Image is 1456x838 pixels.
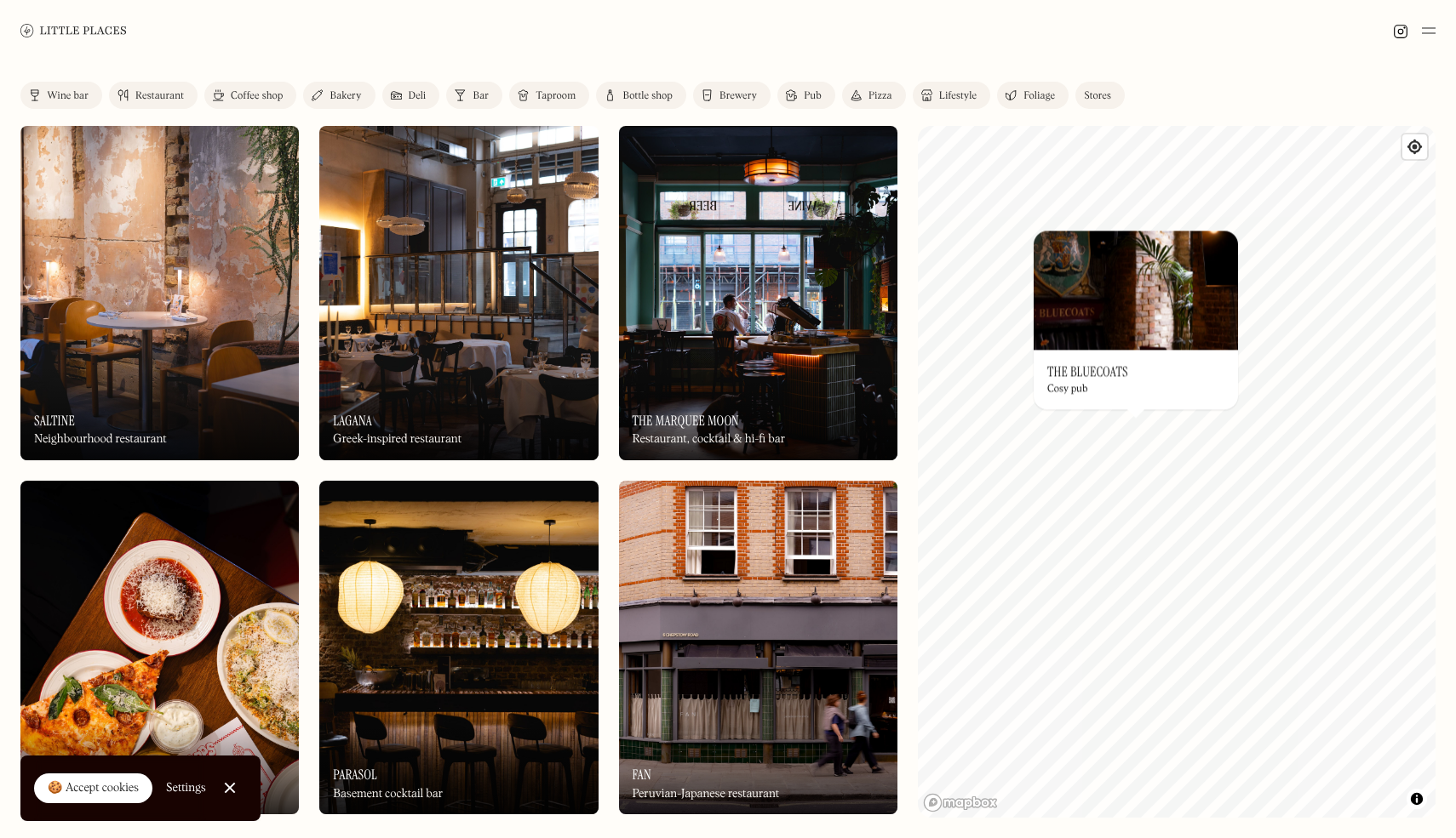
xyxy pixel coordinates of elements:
a: 🍪 Accept cookies [34,773,152,804]
img: Lagana [319,126,598,460]
a: Bar [446,82,502,109]
a: Bakery [303,82,375,109]
a: Bottle shop [596,82,686,109]
img: The Bluecoats [1034,231,1238,350]
canvas: Map [918,126,1436,818]
a: Deli [382,82,440,109]
a: Foliage [997,82,1069,109]
img: Saltine [20,126,299,460]
a: Pub [777,82,835,109]
div: Bottle shop [622,91,673,101]
div: Deli [409,91,427,101]
a: Mapbox homepage [923,793,998,812]
div: Bakery [330,91,361,101]
div: Lifestyle [939,91,977,101]
h3: Saltine [34,413,75,429]
a: Settings [166,769,206,807]
a: Coffee shop [204,82,296,109]
a: Wine bar [20,82,102,109]
img: Bad Boy Pizzeria [20,481,299,815]
button: Toggle attribution [1407,789,1427,809]
a: Brewery [693,82,771,109]
a: The Marquee MoonThe Marquee MoonThe Marquee MoonRestaurant, cocktail & hi-fi bar [619,126,897,460]
a: FanFanFanPeruvian-Japanese restaurant [619,481,897,815]
a: ParasolParasolParasolBasement cocktail bar [319,481,598,815]
div: 🍪 Accept cookies [48,780,139,797]
div: Pizza [868,91,892,101]
div: Close Cookie Popup [229,788,230,789]
div: Restaurant, cocktail & hi-fi bar [633,432,786,447]
a: Taproom [509,82,589,109]
div: Greek-inspired restaurant [333,432,461,447]
div: Basement cocktail bar [333,787,443,801]
div: Brewery [719,91,757,101]
a: Lifestyle [913,82,990,109]
a: LaganaLaganaLaganaGreek-inspired restaurant [319,126,598,460]
div: Foliage [1023,91,1055,101]
img: The Marquee Moon [619,126,897,460]
div: Coffee shop [231,91,283,101]
a: Bad Boy PizzeriaBad Boy PizzeriaBad Boy PizzeriaBethnal Green Pizzeria [20,481,299,815]
h3: The Bluecoats [1047,363,1128,379]
div: Settings [166,782,206,794]
img: Fan [619,481,897,815]
span: Toggle attribution [1412,790,1422,808]
a: Restaurant [109,82,198,109]
h3: Fan [633,767,651,783]
div: Peruvian-Japanese restaurant [633,787,780,801]
div: Taproom [536,91,576,101]
a: Stores [1075,82,1125,109]
a: Pizza [842,82,906,109]
div: Restaurant [135,91,184,101]
div: Pub [804,91,822,101]
button: Find my location [1402,134,1427,159]
div: Bar [473,91,489,101]
div: Stores [1084,91,1111,101]
div: Cosy pub [1047,384,1087,396]
a: Close Cookie Popup [213,771,247,805]
a: The BluecoatsThe BluecoatsThe BluecoatsCosy pub [1034,231,1238,409]
div: Wine bar [47,91,89,101]
img: Parasol [319,481,598,815]
h3: Lagana [333,413,372,429]
h3: The Marquee Moon [633,413,739,429]
h3: Parasol [333,767,377,783]
div: Neighbourhood restaurant [34,432,167,447]
a: SaltineSaltineSaltineNeighbourhood restaurant [20,126,299,460]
